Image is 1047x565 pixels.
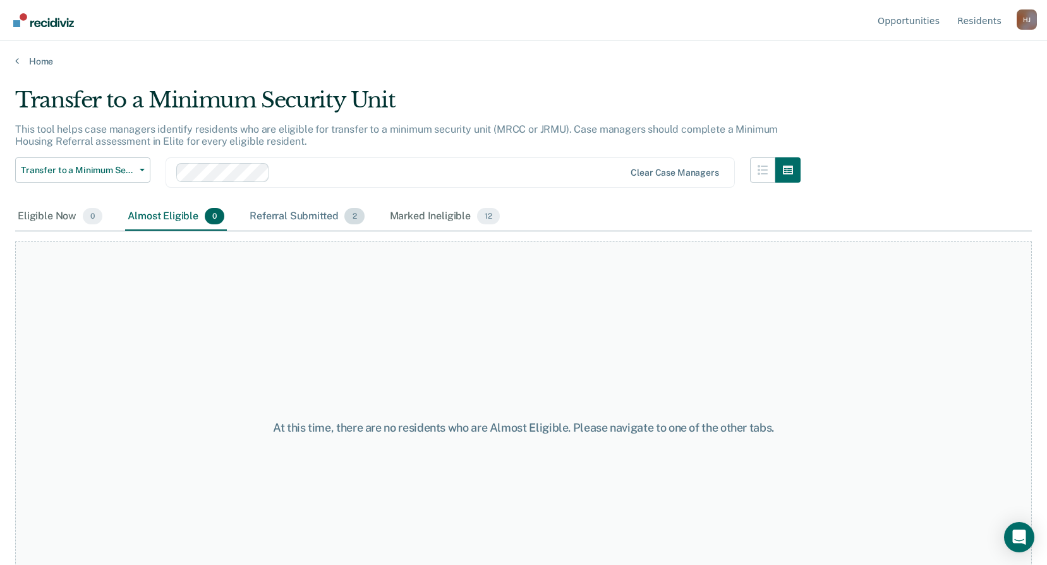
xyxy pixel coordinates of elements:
[247,203,366,231] div: Referral Submitted2
[1017,9,1037,30] div: H J
[270,421,778,435] div: At this time, there are no residents who are Almost Eligible. Please navigate to one of the other...
[344,208,364,224] span: 2
[15,87,801,123] div: Transfer to a Minimum Security Unit
[15,203,105,231] div: Eligible Now0
[15,56,1032,67] a: Home
[15,157,150,183] button: Transfer to a Minimum Security Unit
[1004,522,1034,552] div: Open Intercom Messenger
[83,208,102,224] span: 0
[387,203,502,231] div: Marked Ineligible12
[1017,9,1037,30] button: Profile dropdown button
[21,165,135,176] span: Transfer to a Minimum Security Unit
[15,123,778,147] p: This tool helps case managers identify residents who are eligible for transfer to a minimum secur...
[205,208,224,224] span: 0
[13,13,74,27] img: Recidiviz
[125,203,227,231] div: Almost Eligible0
[631,167,718,178] div: Clear case managers
[477,208,500,224] span: 12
